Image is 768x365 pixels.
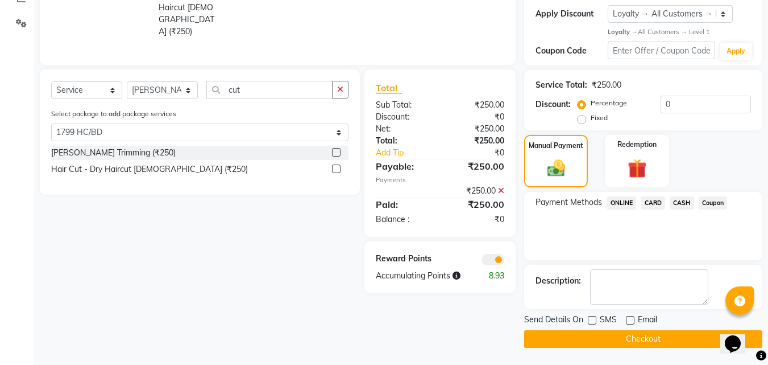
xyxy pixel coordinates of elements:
strong: Loyalty → [608,28,638,36]
span: CARD [641,196,665,210]
div: Sub Total: [367,99,440,111]
span: Email [638,314,657,328]
div: Paid: [367,198,440,211]
label: Redemption [617,140,657,150]
div: ₹0 [440,214,513,225]
span: Total [376,82,402,94]
div: Coupon Code [535,45,607,57]
div: [PERSON_NAME] Trimming (₹250) [51,147,176,159]
div: Payable: [367,159,440,173]
button: Apply [720,43,752,60]
div: ₹250.00 [440,198,513,211]
div: Hair Cut - Dry Haircut [DEMOGRAPHIC_DATA] (₹250) [51,163,248,175]
div: ₹250.00 [440,123,513,135]
div: 8.93 [476,270,513,282]
span: Send Details On [524,314,583,328]
div: Reward Points [367,253,440,265]
input: Search or Scan [206,81,333,99]
img: _gift.svg [622,157,653,180]
iframe: chat widget [720,319,757,354]
label: Percentage [591,98,627,108]
div: Service Total: [535,79,587,91]
div: Description: [535,275,581,287]
div: ₹250.00 [440,159,513,173]
div: ₹250.00 [440,99,513,111]
span: CASH [670,196,694,210]
div: Accumulating Points [367,270,476,282]
div: ₹250.00 [440,135,513,147]
div: Payments [376,175,504,185]
span: Payment Methods [535,196,602,208]
button: Checkout [524,330,762,348]
div: ₹0 [440,111,513,123]
div: ₹250.00 [592,79,621,91]
div: ₹250.00 [440,185,513,197]
input: Enter Offer / Coupon Code [608,42,715,59]
span: Coupon [699,196,728,210]
span: SMS [600,314,617,328]
label: Fixed [591,113,608,123]
div: Balance : [367,214,440,225]
a: Add Tip [367,147,452,159]
label: Manual Payment [529,141,583,151]
div: All Customers → Level 1 [608,27,751,37]
div: Apply Discount [535,8,607,20]
span: ONLINE [607,196,636,210]
div: Discount: [535,99,571,110]
label: Select package to add package services [51,109,176,119]
div: ₹0 [453,147,513,159]
div: Total: [367,135,440,147]
img: _cash.svg [542,158,571,178]
div: Discount: [367,111,440,123]
div: Net: [367,123,440,135]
